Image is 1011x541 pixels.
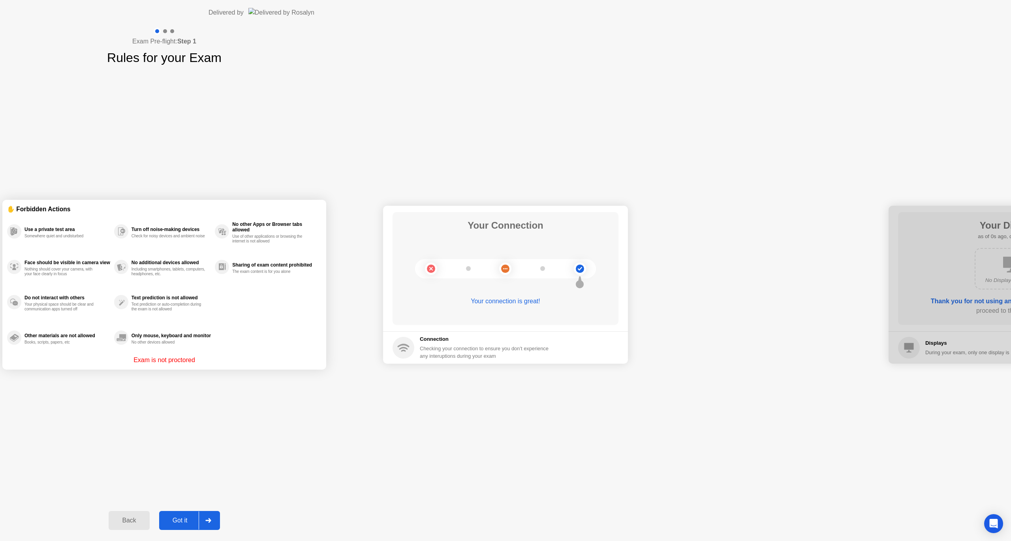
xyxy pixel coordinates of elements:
[132,37,196,46] h4: Exam Pre-flight:
[248,8,314,17] img: Delivered by Rosalyn
[132,267,206,276] div: Including smartphones, tablets, computers, headphones, etc.
[132,340,206,345] div: No other devices allowed
[24,234,99,239] div: Somewhere quiet and undisturbed
[159,511,220,530] button: Got it
[177,38,196,45] b: Step 1
[232,222,318,233] div: No other Apps or Browser tabs allowed
[7,205,321,214] div: ✋ Forbidden Actions
[468,218,543,233] h1: Your Connection
[132,302,206,312] div: Text prediction or auto-completion during the exam is not allowed
[24,260,110,265] div: Face should be visible in camera view
[420,335,553,343] h5: Connection
[24,340,99,345] div: Books, scripts, papers, etc
[24,295,110,301] div: Do not interact with others
[232,262,318,268] div: Sharing of exam content prohibited
[111,517,147,524] div: Back
[133,355,195,365] p: Exam is not proctored
[132,227,211,232] div: Turn off noise-making devices
[132,260,211,265] div: No additional devices allowed
[209,8,244,17] div: Delivered by
[420,345,553,360] div: Checking your connection to ensure you don’t experience any interuptions during your exam
[24,227,110,232] div: Use a private test area
[232,234,307,244] div: Use of other applications or browsing the internet is not allowed
[132,295,211,301] div: Text prediction is not allowed
[107,48,222,67] h1: Rules for your Exam
[984,514,1003,533] div: Open Intercom Messenger
[24,302,99,312] div: Your physical space should be clear and communication apps turned off
[24,333,110,338] div: Other materials are not allowed
[132,333,211,338] div: Only mouse, keyboard and monitor
[393,297,618,306] div: Your connection is great!
[24,267,99,276] div: Nothing should cover your camera, with your face clearly in focus
[162,517,199,524] div: Got it
[232,269,307,274] div: The exam content is for you alone
[109,511,149,530] button: Back
[132,234,206,239] div: Check for noisy devices and ambient noise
